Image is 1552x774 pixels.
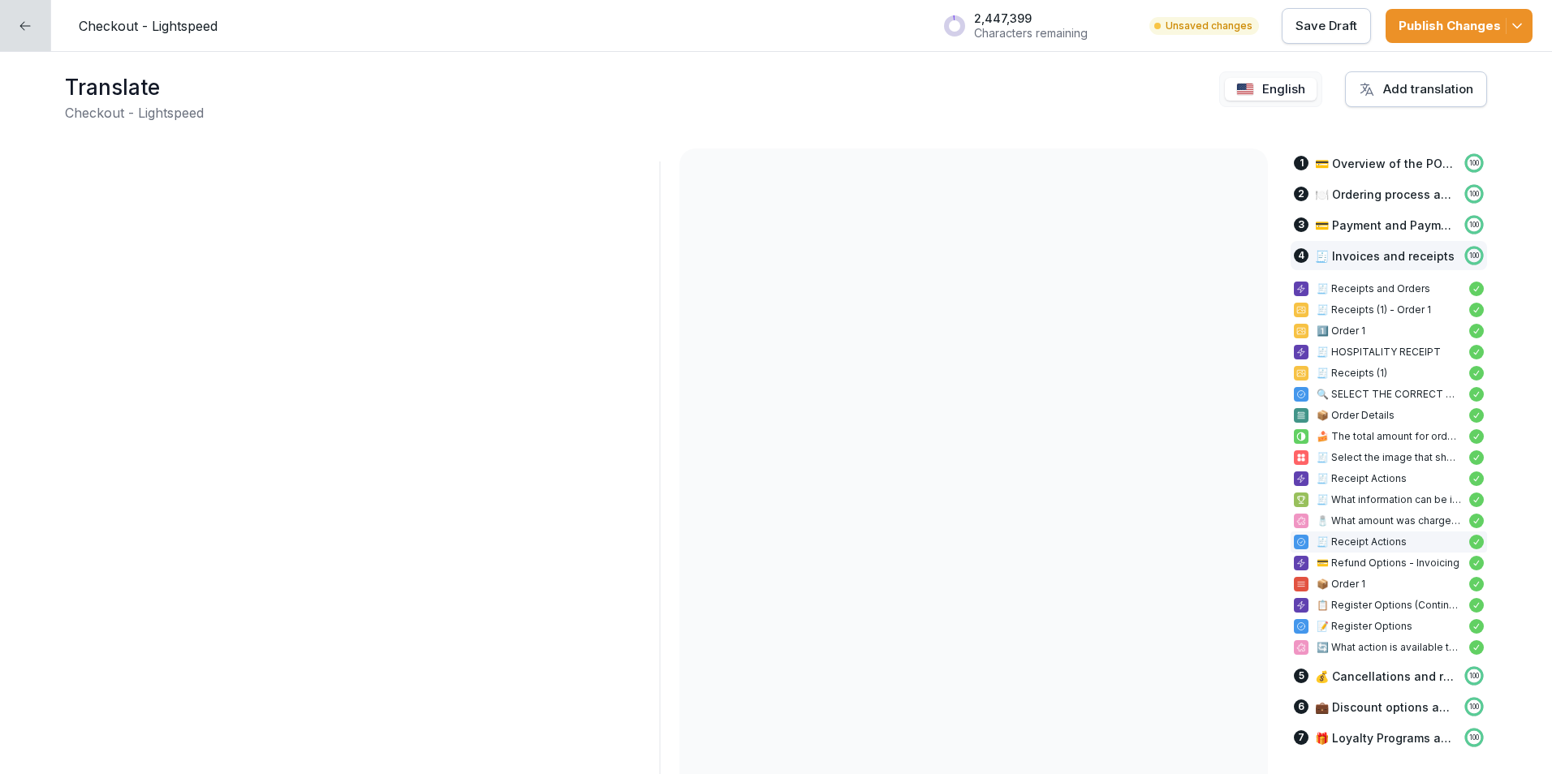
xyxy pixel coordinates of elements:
div: 2 [1294,187,1308,201]
p: 📦 Order Details [1317,408,1461,423]
p: 100 [1469,733,1479,742]
p: Unsaved changes [1166,19,1252,33]
p: 🍽️ Ordering process and menu selection [1315,186,1456,203]
p: 📋 Register Options (Continued) [1317,598,1461,613]
p: 📦 Order 1 [1317,577,1461,591]
button: Publish Changes [1386,9,1533,43]
p: 🎁 Loyalty Programs and Special Promotions [1315,729,1456,746]
button: Save Draft [1282,8,1371,44]
p: 💳 Refund Options - Invoicing [1317,556,1461,570]
p: 🔄 What action is available to reopen a receipt and process a refund? [1317,640,1461,655]
div: 4 [1294,248,1308,263]
div: 5 [1294,669,1308,683]
p: 💳 Payment and Payment Methods [1315,217,1456,234]
p: 100 [1469,702,1479,712]
p: 2,447,399 [974,11,1088,26]
p: 🧾 Invoices and receipts [1315,247,1455,264]
p: 🍰 The total amount for ordering with a ChocoPie is €1.88. [1317,429,1461,444]
h2: Checkout - Lightspeed [65,103,204,123]
p: 🧾 Receipt Actions [1317,535,1461,549]
button: Add translation [1345,71,1487,107]
p: 🔍 SELECT THE CORRECT ORDER [1317,387,1461,402]
p: English [1262,80,1305,99]
h1: Translate [65,71,204,103]
div: 3 [1294,217,1308,232]
p: Characters remaining [974,26,1088,41]
p: 🧾 Receipts and Orders [1317,282,1461,296]
button: 2,447,399Characters remaining [935,5,1135,46]
p: 100 [1469,251,1479,260]
font: Add translation [1383,80,1473,98]
p: 🧾 What information can be included on a receipt? [1317,492,1461,507]
p: 100 [1469,158,1479,168]
p: 🧂 What amount was charged for the item 'BBQSauce' on the receipt? [1317,514,1461,528]
p: 📝 Register Options [1317,619,1461,634]
p: 🧾 Receipts (1) - Order 1 [1317,303,1461,317]
p: 1️⃣ Order 1 [1317,324,1461,338]
div: 1 [1294,156,1308,170]
p: 🧾 Receipt Actions [1317,471,1461,486]
p: 🧾 Select the image that shows a receipt with a total amount of €1.00. [1317,450,1461,465]
p: 💰 Cancellations and refunds [1315,668,1456,685]
p: 🧾 HOSPITALITY RECEIPT [1317,345,1461,359]
p: 🧾 Receipts (1) [1317,366,1461,381]
font: Publish Changes [1399,17,1501,35]
p: 100 [1469,220,1479,230]
p: 100 [1469,189,1479,199]
p: 💳 Overview of the POS system [1315,155,1456,172]
img: us.svg [1236,83,1254,96]
p: 100 [1469,671,1479,681]
div: 7 [1294,730,1308,745]
p: Save Draft [1295,17,1357,35]
p: 💼 Discount options and employee perks [1315,699,1456,716]
p: Checkout - Lightspeed [79,16,218,36]
div: 6 [1294,699,1308,714]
